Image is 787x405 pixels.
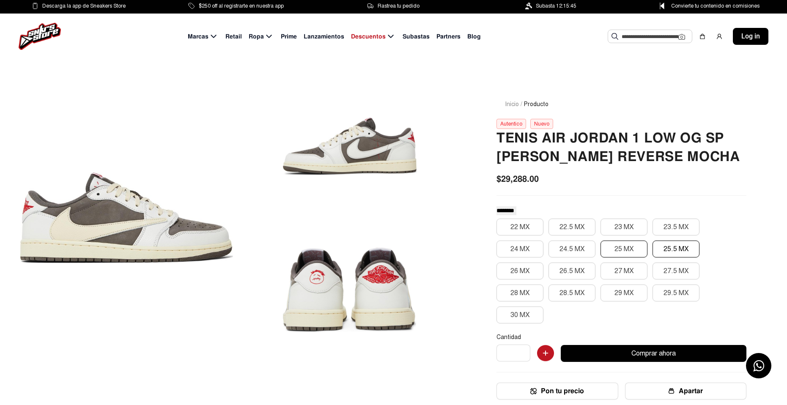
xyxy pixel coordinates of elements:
[496,129,746,166] h2: Tenis Air Jordan 1 Low Og Sp [PERSON_NAME] Reverse Mocha
[653,285,699,301] button: 29.5 MX
[436,32,461,41] span: Partners
[467,32,481,41] span: Blog
[524,100,548,109] span: Producto
[42,1,126,11] span: Descarga la app de Sneakers Store
[496,306,543,323] button: 30 MX
[741,31,760,41] span: Log in
[548,219,595,235] button: 22.5 MX
[536,1,576,11] span: Subasta 12:15:45
[612,33,618,40] img: Buscar
[496,334,746,341] p: Cantidad
[188,32,208,41] span: Marcas
[601,241,647,257] button: 25 MX
[505,101,519,108] a: Inicio
[625,383,746,400] button: Apartar
[657,3,667,9] img: Control Point Icon
[548,263,595,279] button: 26.5 MX
[671,1,760,11] span: Convierte tu contenido en comisiones
[530,119,553,129] div: Nuevo
[561,345,746,362] button: Comprar ahora
[601,263,647,279] button: 27 MX
[496,285,543,301] button: 28 MX
[653,241,699,257] button: 25.5 MX
[496,172,539,185] span: $29,288.00
[653,263,699,279] button: 27.5 MX
[496,119,526,129] div: Autentico
[403,32,430,41] span: Subastas
[496,383,618,400] button: Pon tu precio
[496,241,543,257] button: 24 MX
[601,285,647,301] button: 29 MX
[678,33,685,40] img: Cámara
[653,219,699,235] button: 23.5 MX
[199,1,284,11] span: $250 off al registrarte en nuestra app
[537,345,554,362] img: Agregar al carrito
[601,219,647,235] button: 23 MX
[548,241,595,257] button: 24.5 MX
[521,100,522,109] span: /
[699,33,706,40] img: shopping
[19,23,61,50] img: logo
[225,32,242,41] span: Retail
[304,32,344,41] span: Lanzamientos
[249,32,264,41] span: Ropa
[281,32,297,41] span: Prime
[496,263,543,279] button: 26 MX
[496,219,543,235] button: 22 MX
[668,388,675,394] img: wallet-05.png
[378,1,420,11] span: Rastrea tu pedido
[716,33,723,40] img: user
[548,285,595,301] button: 28.5 MX
[530,388,537,394] img: Icon.png
[351,32,386,41] span: Descuentos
